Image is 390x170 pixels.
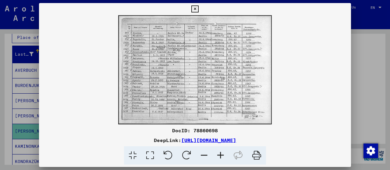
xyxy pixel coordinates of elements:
div: DeepLink: [39,137,351,144]
img: Change consent [363,144,378,158]
div: DocID: 78860698 [39,127,351,134]
div: Change consent [363,143,378,158]
a: [URL][DOMAIN_NAME] [181,137,236,143]
img: 001.jpg [39,15,351,124]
